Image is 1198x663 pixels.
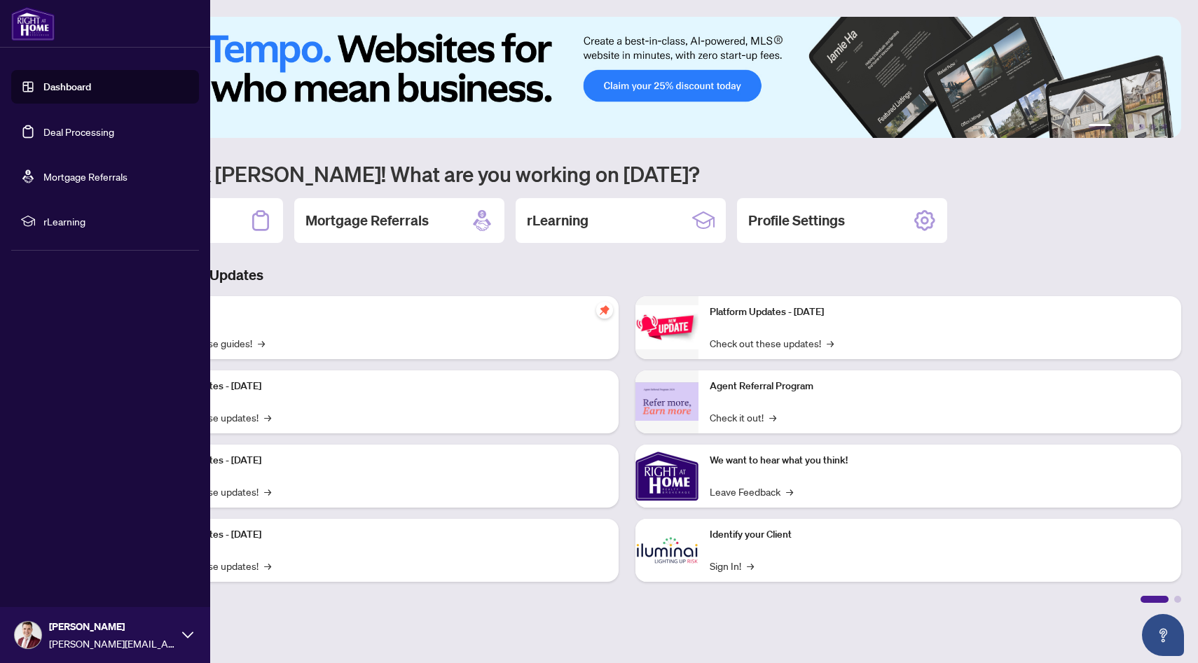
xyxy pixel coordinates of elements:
[635,382,698,421] img: Agent Referral Program
[635,445,698,508] img: We want to hear what you think!
[264,410,271,425] span: →
[1142,614,1184,656] button: Open asap
[73,17,1181,138] img: Slide 0
[1150,124,1156,130] button: 5
[527,211,588,230] h2: rLearning
[264,558,271,573] span: →
[15,622,41,648] img: Profile Icon
[43,81,91,93] a: Dashboard
[147,305,607,320] p: Self-Help
[147,527,607,543] p: Platform Updates - [DATE]
[43,125,114,138] a: Deal Processing
[710,484,793,499] a: Leave Feedback→
[635,305,698,349] img: Platform Updates - June 23, 2025
[49,619,175,634] span: [PERSON_NAME]
[710,410,776,425] a: Check it out!→
[710,527,1170,543] p: Identify your Client
[1139,124,1145,130] button: 4
[747,558,754,573] span: →
[49,636,175,651] span: [PERSON_NAME][EMAIL_ADDRESS][DOMAIN_NAME]
[43,214,189,229] span: rLearning
[1117,124,1122,130] button: 2
[827,335,834,351] span: →
[147,453,607,468] p: Platform Updates - [DATE]
[264,484,271,499] span: →
[73,265,1181,285] h3: Brokerage & Industry Updates
[11,7,55,41] img: logo
[710,335,834,351] a: Check out these updates!→
[786,484,793,499] span: →
[1162,124,1167,130] button: 6
[1089,124,1111,130] button: 1
[147,379,607,394] p: Platform Updates - [DATE]
[710,379,1170,394] p: Agent Referral Program
[769,410,776,425] span: →
[748,211,845,230] h2: Profile Settings
[710,305,1170,320] p: Platform Updates - [DATE]
[305,211,429,230] h2: Mortgage Referrals
[635,519,698,582] img: Identify your Client
[710,558,754,573] a: Sign In!→
[596,302,613,319] span: pushpin
[1128,124,1134,130] button: 3
[258,335,265,351] span: →
[710,453,1170,468] p: We want to hear what you think!
[43,170,128,183] a: Mortgage Referrals
[73,160,1181,187] h1: Welcome back [PERSON_NAME]! What are you working on [DATE]?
